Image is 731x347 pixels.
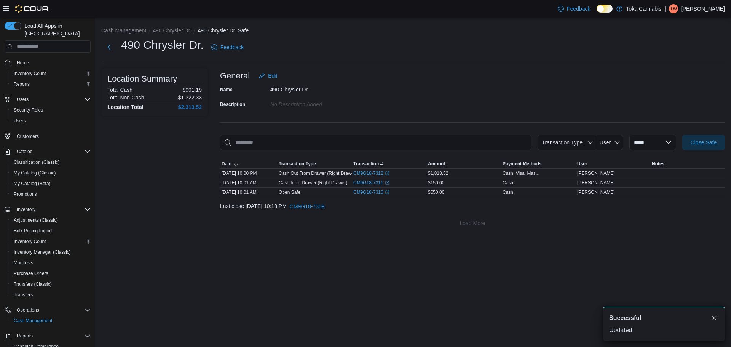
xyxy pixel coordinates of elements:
input: Dark Mode [597,5,613,13]
button: Amount [426,159,501,168]
a: CM9G18-7310External link [353,189,389,195]
span: Users [14,118,26,124]
label: Description [220,101,245,107]
a: Security Roles [11,106,46,115]
button: Inventory Count [8,68,94,79]
span: Classification (Classic) [11,158,91,167]
button: Reports [14,331,36,341]
button: My Catalog (Beta) [8,178,94,189]
img: Cova [15,5,49,13]
a: Users [11,116,29,125]
span: Security Roles [11,106,91,115]
button: Home [2,57,94,68]
button: Catalog [14,147,35,156]
h1: 490 Chrysler Dr. [121,37,204,53]
p: $991.19 [182,87,202,93]
span: Bulk Pricing Import [14,228,52,234]
button: Reports [2,331,94,341]
a: Inventory Count [11,237,49,246]
button: Inventory Manager (Classic) [8,247,94,257]
span: Cash Management [11,316,91,325]
button: Load More [220,216,725,231]
span: Promotions [11,190,91,199]
span: Manifests [14,260,33,266]
span: Inventory Count [14,70,46,77]
span: Reports [14,81,30,87]
span: Transaction # [353,161,383,167]
button: Adjustments (Classic) [8,215,94,225]
span: Successful [609,313,641,323]
button: Transfers [8,289,94,300]
a: Cash Management [11,316,55,325]
span: Bulk Pricing Import [11,226,91,235]
button: Purchase Orders [8,268,94,279]
button: Transfers (Classic) [8,279,94,289]
h6: Total Cash [107,87,132,93]
a: Classification (Classic) [11,158,63,167]
span: My Catalog (Beta) [11,179,91,188]
span: Operations [17,307,39,313]
span: Transfers [11,290,91,299]
button: Bulk Pricing Import [8,225,94,236]
p: Toka Cannabis [626,4,662,13]
button: Users [14,95,32,104]
span: Transfers [14,292,33,298]
button: Edit [256,68,280,83]
span: Catalog [14,147,91,156]
span: Purchase Orders [11,269,91,278]
span: Load More [460,219,485,227]
div: [DATE] 10:01 AM [220,188,277,197]
span: [PERSON_NAME] [577,170,615,176]
span: My Catalog (Classic) [11,168,91,177]
span: Adjustments (Classic) [11,216,91,225]
h4: Location Total [107,104,144,110]
span: Transfers (Classic) [11,280,91,289]
button: Reports [8,79,94,90]
span: Amount [428,161,445,167]
span: Users [11,116,91,125]
span: Feedback [220,43,244,51]
span: Users [14,95,91,104]
span: Home [17,60,29,66]
div: 490 Chrysler Dr. [270,83,372,93]
button: Dismiss toast [710,313,719,323]
span: Reports [11,80,91,89]
span: User [577,161,587,167]
a: Feedback [208,40,247,55]
button: Security Roles [8,105,94,115]
span: Notes [652,161,664,167]
a: Manifests [11,258,36,267]
button: Classification (Classic) [8,157,94,168]
span: [PERSON_NAME] [577,189,615,195]
p: Cash Out From Drawer (Right Drawer) [279,170,357,176]
button: Users [2,94,94,105]
svg: External link [385,190,389,195]
div: Notification [609,313,719,323]
a: Reports [11,80,33,89]
span: Inventory Count [14,238,46,245]
span: Inventory Count [11,69,91,78]
button: Date [220,159,277,168]
span: Classification (Classic) [14,159,60,165]
button: 490 Chrysler Dr. Safe [198,27,249,34]
a: Transfers [11,290,36,299]
a: Purchase Orders [11,269,51,278]
span: Users [17,96,29,102]
p: Cash In To Drawer (Right Drawer) [279,180,348,186]
span: Inventory Count [11,237,91,246]
p: $1,322.33 [178,94,202,101]
a: Bulk Pricing Import [11,226,55,235]
div: Last close [DATE] 10:18 PM [220,199,725,214]
button: Close Safe [682,135,725,150]
div: [DATE] 10:00 PM [220,169,277,178]
span: My Catalog (Classic) [14,170,56,176]
span: Reports [14,331,91,341]
span: Transaction Type [542,139,583,146]
span: Customers [17,133,39,139]
button: Inventory Count [8,236,94,247]
span: [PERSON_NAME] [577,180,615,186]
span: $1,813.52 [428,170,448,176]
div: No Description added [270,98,372,107]
svg: External link [385,171,389,176]
button: Promotions [8,189,94,200]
